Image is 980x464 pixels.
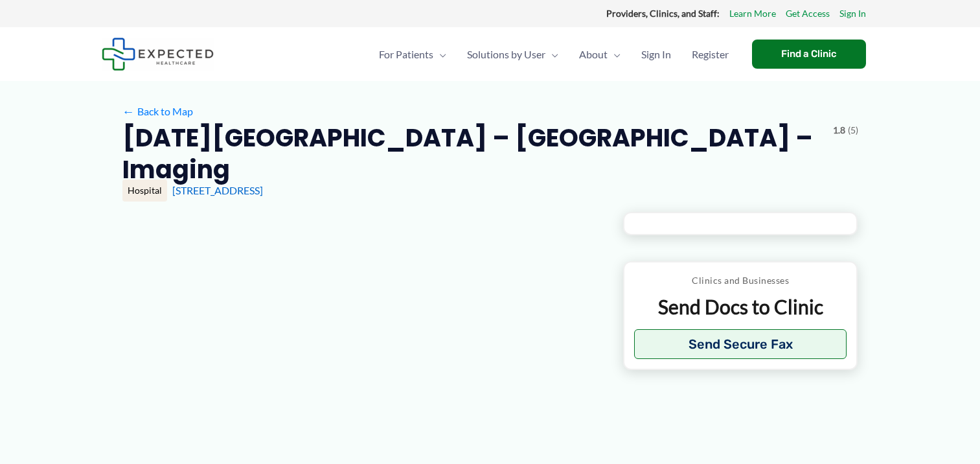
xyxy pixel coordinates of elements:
[786,5,830,22] a: Get Access
[122,180,167,202] div: Hospital
[606,8,720,19] strong: Providers, Clinics, and Staff:
[641,32,671,77] span: Sign In
[122,102,193,121] a: ←Back to Map
[634,272,847,289] p: Clinics and Businesses
[172,184,263,196] a: [STREET_ADDRESS]
[379,32,433,77] span: For Patients
[369,32,739,77] nav: Primary Site Navigation
[433,32,446,77] span: Menu Toggle
[369,32,457,77] a: For PatientsMenu Toggle
[579,32,608,77] span: About
[631,32,681,77] a: Sign In
[848,122,858,139] span: (5)
[457,32,569,77] a: Solutions by UserMenu Toggle
[692,32,729,77] span: Register
[467,32,545,77] span: Solutions by User
[122,105,135,117] span: ←
[729,5,776,22] a: Learn More
[608,32,621,77] span: Menu Toggle
[634,329,847,359] button: Send Secure Fax
[681,32,739,77] a: Register
[839,5,866,22] a: Sign In
[752,40,866,69] a: Find a Clinic
[122,122,823,186] h2: [DATE][GEOGRAPHIC_DATA] – [GEOGRAPHIC_DATA] – Imaging
[545,32,558,77] span: Menu Toggle
[102,38,214,71] img: Expected Healthcare Logo - side, dark font, small
[569,32,631,77] a: AboutMenu Toggle
[833,122,845,139] span: 1.8
[634,294,847,319] p: Send Docs to Clinic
